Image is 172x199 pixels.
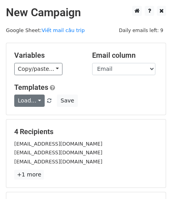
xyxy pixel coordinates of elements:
[42,27,85,33] a: Viết mail câu trip
[14,83,48,91] a: Templates
[92,51,158,60] h5: Email column
[14,170,44,180] a: +1 more
[6,6,166,19] h2: New Campaign
[14,150,102,155] small: [EMAIL_ADDRESS][DOMAIN_NAME]
[57,95,77,107] button: Save
[14,127,158,136] h5: 4 Recipients
[14,159,102,165] small: [EMAIL_ADDRESS][DOMAIN_NAME]
[14,63,62,75] a: Copy/paste...
[132,161,172,199] iframe: Chat Widget
[6,27,85,33] small: Google Sheet:
[14,95,45,107] a: Load...
[14,51,80,60] h5: Variables
[116,27,166,33] a: Daily emails left: 9
[14,141,102,147] small: [EMAIL_ADDRESS][DOMAIN_NAME]
[116,26,166,35] span: Daily emails left: 9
